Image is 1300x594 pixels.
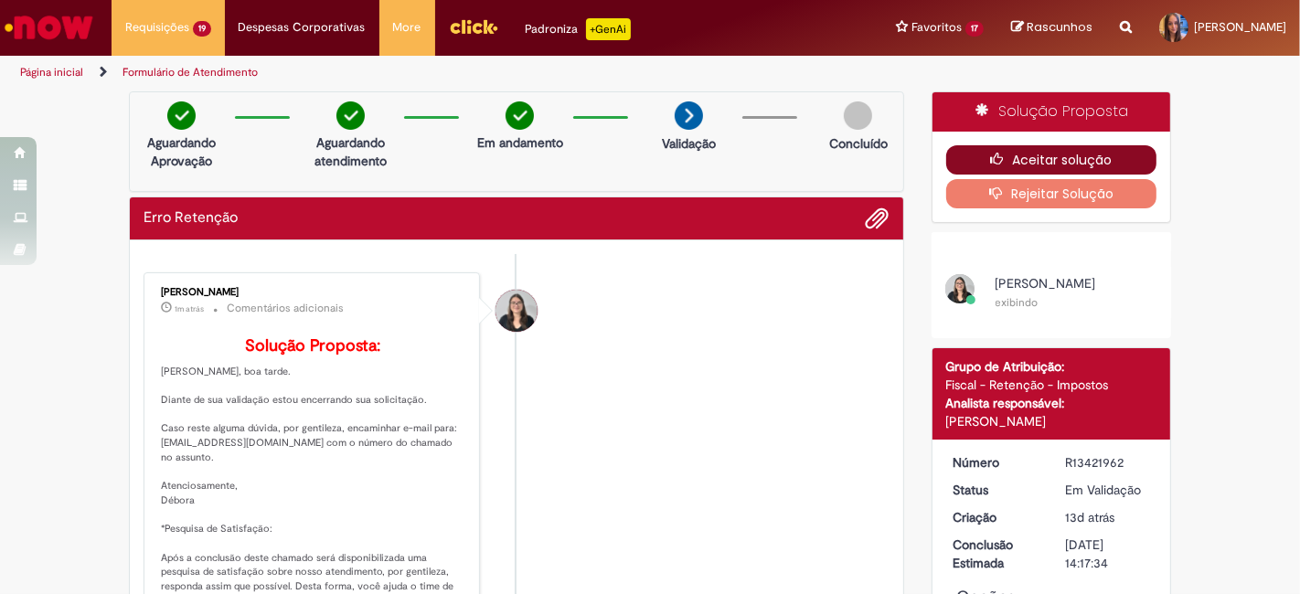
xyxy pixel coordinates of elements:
div: [DATE] 14:17:34 [1065,536,1150,572]
small: Comentários adicionais [227,301,344,316]
img: ServiceNow [2,9,96,46]
div: Padroniza [526,18,631,40]
small: exibindo [996,295,1039,310]
a: Formulário de Atendimento [123,65,258,80]
ul: Trilhas de página [14,56,853,90]
button: Rejeitar Solução [946,179,1157,208]
img: arrow-next.png [675,101,703,130]
dt: Número [940,453,1052,472]
div: [PERSON_NAME] [946,412,1157,430]
img: check-circle-green.png [167,101,196,130]
div: 15/08/2025 17:48:54 [1065,508,1150,526]
img: check-circle-green.png [336,101,365,130]
a: Rascunhos [1011,19,1092,37]
p: Em andamento [477,133,563,152]
button: Aceitar solução [946,145,1157,175]
div: Fiscal - Retenção - Impostos [946,376,1157,394]
div: Analista responsável: [946,394,1157,412]
time: 15/08/2025 17:48:54 [1065,509,1114,525]
span: [PERSON_NAME] [1194,19,1286,35]
span: Requisições [125,18,189,37]
p: Aguardando Aprovação [137,133,226,170]
div: Solução Proposta [932,92,1171,132]
time: 28/08/2025 16:22:25 [175,303,204,314]
img: check-circle-green.png [506,101,534,130]
span: Rascunhos [1027,18,1092,36]
p: Aguardando atendimento [306,133,395,170]
div: Grupo de Atribuição: [946,357,1157,376]
span: 19 [193,21,211,37]
div: [PERSON_NAME] [161,287,465,298]
img: img-circle-grey.png [844,101,872,130]
div: undefined Online [495,290,538,332]
button: Adicionar anexos [866,207,890,230]
div: Em Validação [1065,481,1150,499]
span: Favoritos [911,18,962,37]
img: click_logo_yellow_360x200.png [449,13,498,40]
span: Despesas Corporativas [239,18,366,37]
dt: Conclusão Estimada [940,536,1052,572]
h2: Erro Retenção Histórico de tíquete [144,210,238,227]
a: Página inicial [20,65,83,80]
b: Solução Proposta: [245,335,380,356]
span: 1m atrás [175,303,204,314]
span: 13d atrás [1065,509,1114,525]
div: R13421962 [1065,453,1150,472]
span: More [393,18,421,37]
dt: Status [940,481,1052,499]
dt: Criação [940,508,1052,526]
p: Concluído [829,134,888,153]
span: 17 [965,21,984,37]
span: [PERSON_NAME] [996,275,1096,292]
p: Validação [662,134,716,153]
p: +GenAi [586,18,631,40]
